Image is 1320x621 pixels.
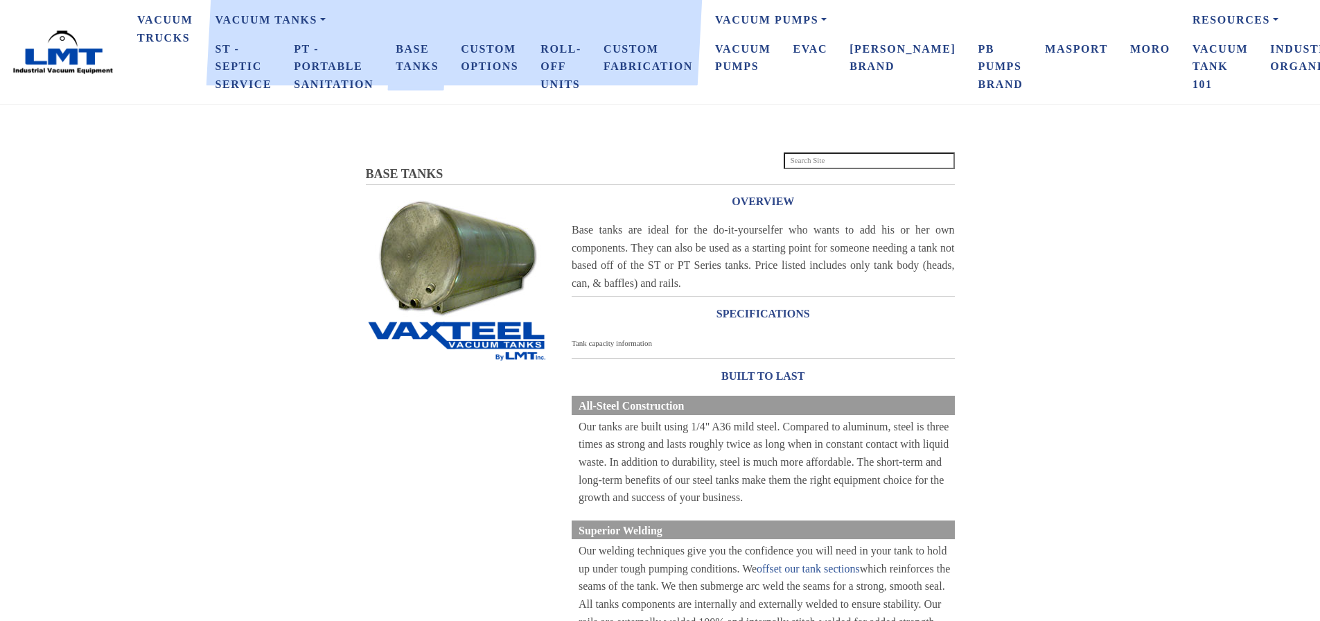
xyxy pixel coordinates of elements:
[572,297,955,330] a: SPECIFICATIONS
[572,360,955,392] a: BUILT TO LAST
[579,525,662,536] span: Superior Welding
[385,35,450,81] a: Base Tanks
[529,35,592,99] a: Roll-Off Units
[579,400,684,412] span: All-Steel Construction
[366,319,549,362] img: Stacks Image 111569
[204,6,704,35] a: Vacuum Tanks
[967,35,1034,99] a: PB Pumps Brand
[369,195,544,319] img: Stacks Image 9449
[572,303,955,325] h3: SPECIFICATIONS
[572,221,955,292] div: Base tanks are ideal for the do-it-yourselfer who wants to add his or her own components. They ca...
[1034,35,1119,64] a: Masport
[11,30,115,75] img: LMT
[704,35,782,81] a: Vacuum Pumps
[572,339,652,347] span: Tank capacity information
[1181,35,1259,99] a: Vacuum Tank 101
[366,167,443,181] span: BASE TANKS
[204,35,283,99] a: ST - Septic Service
[782,35,838,64] a: eVAC
[838,35,967,81] a: [PERSON_NAME] Brand
[450,35,529,81] a: Custom Options
[757,563,860,575] a: offset our tank sections
[572,415,955,507] div: Our tanks are built using 1/4" A36 mild steel. Compared to aluminum, steel is three times as stro...
[572,185,955,218] a: OVERVIEW
[592,35,704,81] a: Custom Fabrication
[704,6,1181,35] a: Vacuum Pumps
[283,35,385,99] a: PT - Portable Sanitation
[1119,35,1181,64] a: Moro
[784,152,955,169] input: Search Site
[572,191,955,213] h3: OVERVIEW
[126,6,204,52] a: Vacuum Trucks
[572,365,955,387] h3: BUILT TO LAST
